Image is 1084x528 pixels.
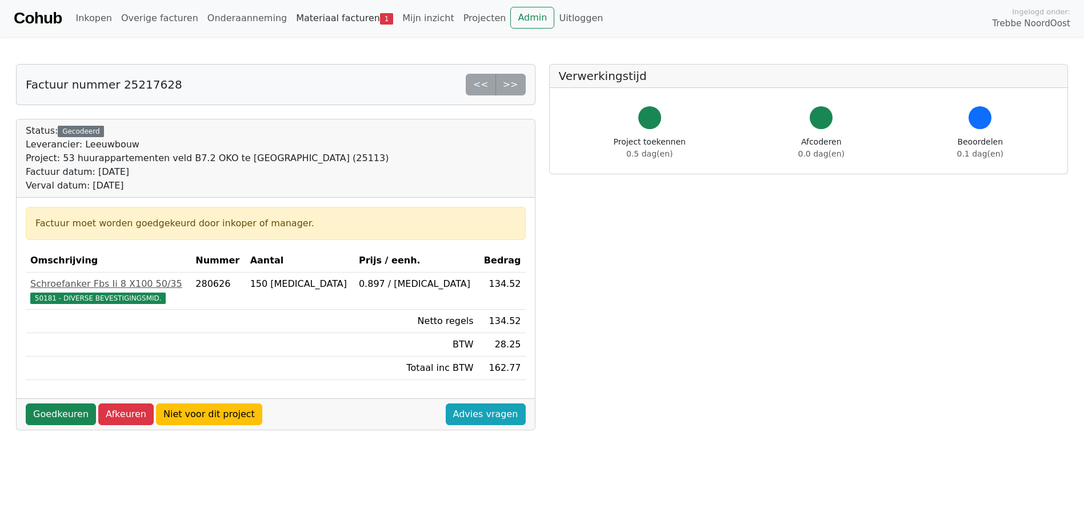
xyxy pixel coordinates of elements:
[446,403,526,425] a: Advies vragen
[98,403,154,425] a: Afkeuren
[380,13,393,25] span: 1
[26,78,182,91] h5: Factuur nummer 25217628
[614,136,686,160] div: Project toekennen
[626,149,673,158] span: 0.5 dag(en)
[203,7,291,30] a: Onderaanneming
[26,165,389,179] div: Factuur datum: [DATE]
[26,403,96,425] a: Goedkeuren
[957,149,1003,158] span: 0.1 dag(en)
[58,126,104,137] div: Gecodeerd
[554,7,607,30] a: Uitloggen
[359,277,474,291] div: 0.897 / [MEDICAL_DATA]
[798,136,845,160] div: Afcoderen
[354,357,478,380] td: Totaal inc BTW
[478,310,526,333] td: 134.52
[478,273,526,310] td: 134.52
[191,249,245,273] th: Nummer
[459,7,511,30] a: Projecten
[250,277,350,291] div: 150 [MEDICAL_DATA]
[291,7,398,30] a: Materiaal facturen1
[26,124,389,193] div: Status:
[246,249,354,273] th: Aantal
[191,273,245,310] td: 280626
[117,7,203,30] a: Overige facturen
[30,277,186,291] div: Schroefanker Fbs Ii 8 X100 50/35
[354,310,478,333] td: Netto regels
[478,333,526,357] td: 28.25
[354,333,478,357] td: BTW
[71,7,116,30] a: Inkopen
[26,179,389,193] div: Verval datum: [DATE]
[398,7,459,30] a: Mijn inzicht
[798,149,845,158] span: 0.0 dag(en)
[14,5,62,32] a: Cohub
[993,17,1070,30] span: Trebbe NoordOost
[478,249,526,273] th: Bedrag
[26,151,389,165] div: Project: 53 huurappartementen veld B7.2 OKO te [GEOGRAPHIC_DATA] (25113)
[156,403,262,425] a: Niet voor dit project
[957,136,1003,160] div: Beoordelen
[30,293,166,304] span: 50181 - DIVERSE BEVESTIGINGSMID.
[35,217,516,230] div: Factuur moet worden goedgekeurd door inkoper of manager.
[559,69,1059,83] h5: Verwerkingstijd
[30,277,186,305] a: Schroefanker Fbs Ii 8 X100 50/3550181 - DIVERSE BEVESTIGINGSMID.
[510,7,554,29] a: Admin
[354,249,478,273] th: Prijs / eenh.
[1012,6,1070,17] span: Ingelogd onder:
[478,357,526,380] td: 162.77
[26,138,389,151] div: Leverancier: Leeuwbouw
[26,249,191,273] th: Omschrijving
